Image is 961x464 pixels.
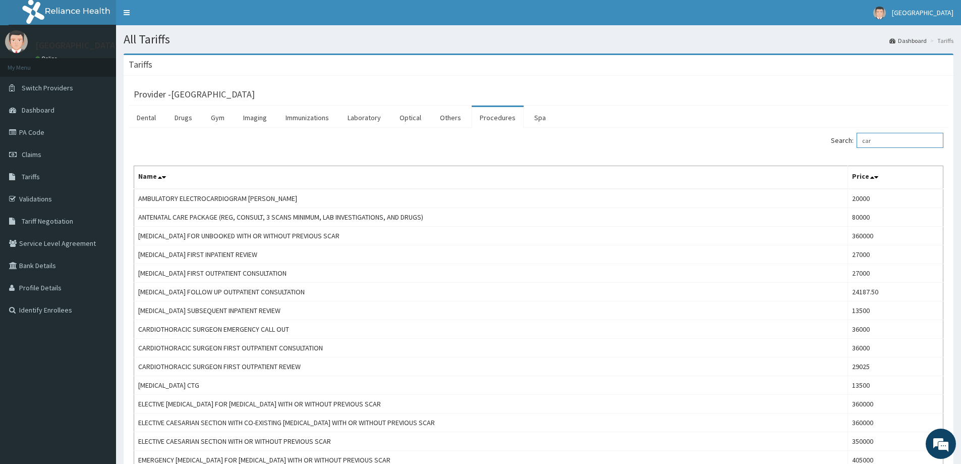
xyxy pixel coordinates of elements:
td: [MEDICAL_DATA] CTG [134,376,848,395]
a: Procedures [472,107,524,128]
td: 24187.50 [847,283,943,301]
th: Name [134,166,848,189]
span: Switch Providers [22,83,73,92]
a: Dental [129,107,164,128]
td: ELECTIVE CAESARIAN SECTION WITH CO-EXISTING [MEDICAL_DATA] WITH OR WITHOUT PREVIOUS SCAR [134,414,848,432]
td: 36000 [847,320,943,339]
td: 27000 [847,245,943,264]
img: User Image [5,30,28,53]
td: 29025 [847,357,943,376]
td: 20000 [847,189,943,208]
a: Dashboard [889,36,927,45]
td: 36000 [847,339,943,357]
td: CARDIOTHORACIC SURGEON FIRST OUTPATIENT REVIEW [134,357,848,376]
td: CARDIOTHORACIC SURGEON EMERGENCY CALL OUT [134,320,848,339]
a: Immunizations [277,107,337,128]
span: Dashboard [22,106,54,115]
td: CARDIOTHORACIC SURGEON FIRST OUTPATIENT CONSULTATION [134,339,848,357]
th: Price [847,166,943,189]
td: ELECTIVE [MEDICAL_DATA] FOR [MEDICAL_DATA] WITH OR WITHOUT PREVIOUS SCAR [134,395,848,414]
td: 27000 [847,264,943,283]
td: ANTENATAL CARE PACKAGE (REG, CONSULT, 3 SCANS MINIMUM, LAB INVESTIGATIONS, AND DRUGS) [134,208,848,227]
a: Drugs [166,107,200,128]
td: 350000 [847,432,943,451]
td: [MEDICAL_DATA] FOLLOW UP OUTPATIENT CONSULTATION [134,283,848,301]
td: AMBULATORY ELECTROCARDIOGRAM [PERSON_NAME] [134,189,848,208]
img: d_794563401_company_1708531726252_794563401 [19,50,41,76]
td: 360000 [847,414,943,432]
td: 360000 [847,227,943,245]
td: 80000 [847,208,943,227]
span: [GEOGRAPHIC_DATA] [892,8,953,17]
td: 13500 [847,301,943,320]
a: Others [432,107,469,128]
img: User Image [873,7,886,19]
li: Tariffs [928,36,953,45]
td: 360000 [847,395,943,414]
span: We're online! [59,127,139,229]
label: Search: [831,133,943,148]
textarea: Type your message and hit 'Enter' [5,276,192,311]
span: Tariff Negotiation [22,217,73,226]
td: 13500 [847,376,943,395]
td: [MEDICAL_DATA] SUBSEQUENT INPATIENT REVIEW [134,301,848,320]
td: [MEDICAL_DATA] FIRST INPATIENT REVIEW [134,245,848,264]
td: [MEDICAL_DATA] FOR UNBOOKED WITH OR WITHOUT PREVIOUS SCAR [134,227,848,245]
td: [MEDICAL_DATA] FIRST OUTPATIENT CONSULTATION [134,264,848,283]
a: Imaging [235,107,275,128]
h1: All Tariffs [124,33,953,46]
span: Claims [22,150,41,159]
a: Optical [391,107,429,128]
a: Spa [526,107,554,128]
a: Online [35,55,60,62]
span: Tariffs [22,172,40,181]
div: Chat with us now [52,57,169,70]
a: Gym [203,107,233,128]
div: Minimize live chat window [165,5,190,29]
p: [GEOGRAPHIC_DATA] [35,41,119,50]
td: ELECTIVE CAESARIAN SECTION WITH OR WITHOUT PREVIOUS SCAR [134,432,848,451]
h3: Tariffs [129,60,152,69]
input: Search: [857,133,943,148]
a: Laboratory [340,107,389,128]
h3: Provider - [GEOGRAPHIC_DATA] [134,90,255,99]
